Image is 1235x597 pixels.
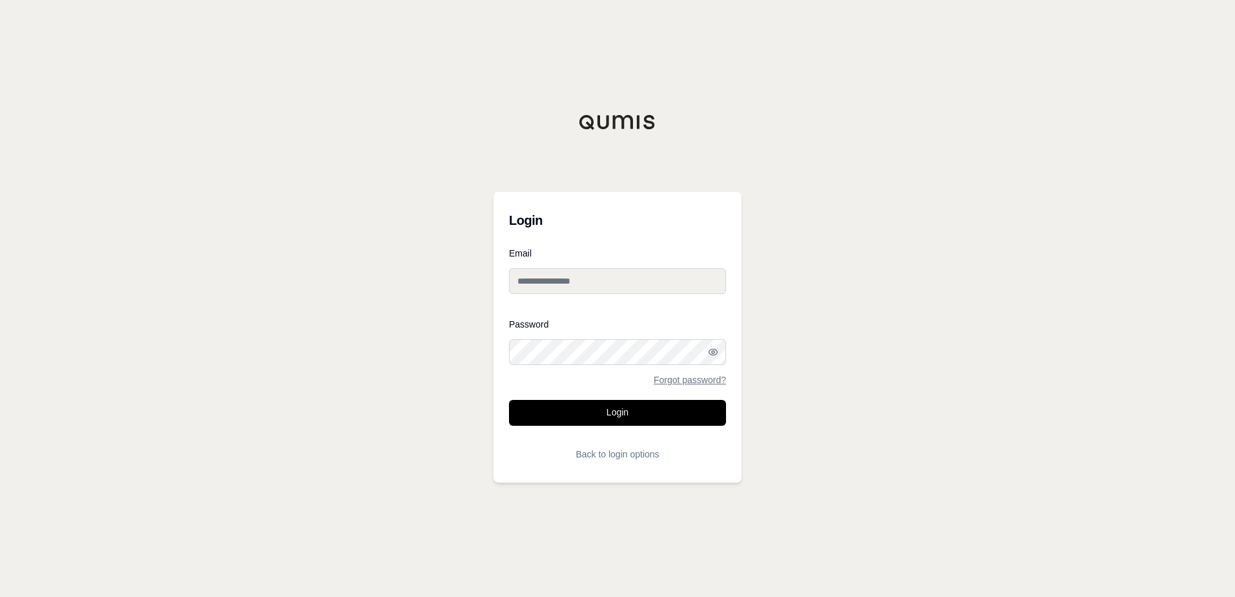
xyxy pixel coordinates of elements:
[579,114,656,130] img: Qumis
[654,375,726,384] a: Forgot password?
[509,441,726,467] button: Back to login options
[509,400,726,426] button: Login
[509,249,726,258] label: Email
[509,320,726,329] label: Password
[509,207,726,233] h3: Login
